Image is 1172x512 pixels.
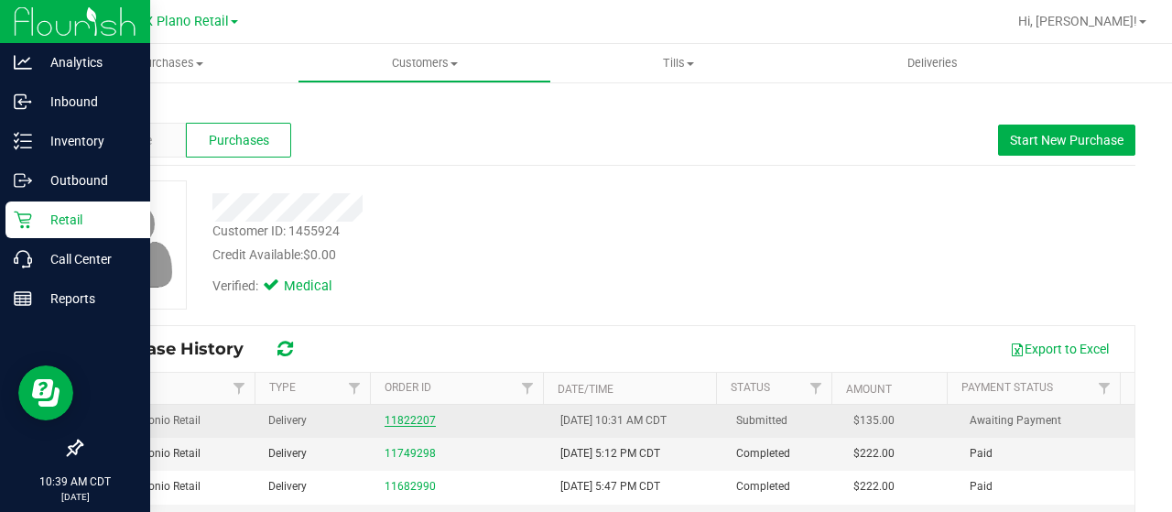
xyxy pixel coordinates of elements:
[14,211,32,229] inline-svg: Retail
[1010,133,1123,147] span: Start New Purchase
[268,412,307,430] span: Delivery
[853,412,895,430] span: $135.00
[961,381,1053,394] a: Payment Status
[385,381,431,394] a: Order ID
[298,55,550,71] span: Customers
[853,478,895,496] span: $222.00
[883,55,982,71] span: Deliveries
[560,412,667,430] span: [DATE] 10:31 AM CDT
[801,373,831,404] a: Filter
[44,44,298,82] a: Purchases
[736,445,790,463] span: Completed
[298,44,551,82] a: Customers
[560,478,660,496] span: [DATE] 5:47 PM CDT
[970,478,993,496] span: Paid
[18,365,73,420] iframe: Resource center
[303,247,336,262] span: $0.00
[269,381,296,394] a: Type
[32,248,142,270] p: Call Center
[853,445,895,463] span: $222.00
[32,209,142,231] p: Retail
[32,288,142,310] p: Reports
[552,55,804,71] span: Tills
[8,490,142,504] p: [DATE]
[970,445,993,463] span: Paid
[558,383,613,396] a: Date/Time
[998,333,1121,365] button: Export to Excel
[32,51,142,73] p: Analytics
[970,412,1061,430] span: Awaiting Payment
[32,169,142,191] p: Outbound
[806,44,1059,82] a: Deliveries
[32,91,142,113] p: Inbound
[731,381,770,394] a: Status
[385,414,436,427] a: 11822207
[212,277,357,297] div: Verified:
[1090,373,1120,404] a: Filter
[8,474,142,490] p: 10:39 AM CDT
[340,373,370,404] a: Filter
[268,445,307,463] span: Delivery
[551,44,805,82] a: Tills
[284,277,357,297] span: Medical
[136,14,229,29] span: TX Plano Retail
[513,373,543,404] a: Filter
[268,478,307,496] span: Delivery
[14,93,32,111] inline-svg: Inbound
[212,245,726,265] div: Credit Available:
[14,132,32,150] inline-svg: Inventory
[224,373,255,404] a: Filter
[998,125,1135,156] button: Start New Purchase
[44,55,298,71] span: Purchases
[736,478,790,496] span: Completed
[32,130,142,152] p: Inventory
[212,222,340,241] div: Customer ID: 1455924
[1018,14,1137,28] span: Hi, [PERSON_NAME]!
[14,53,32,71] inline-svg: Analytics
[385,447,436,460] a: 11749298
[560,445,660,463] span: [DATE] 5:12 PM CDT
[95,339,262,359] span: Purchase History
[209,131,269,150] span: Purchases
[14,289,32,308] inline-svg: Reports
[14,250,32,268] inline-svg: Call Center
[736,412,787,430] span: Submitted
[385,480,436,493] a: 11682990
[14,171,32,190] inline-svg: Outbound
[846,383,892,396] a: Amount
